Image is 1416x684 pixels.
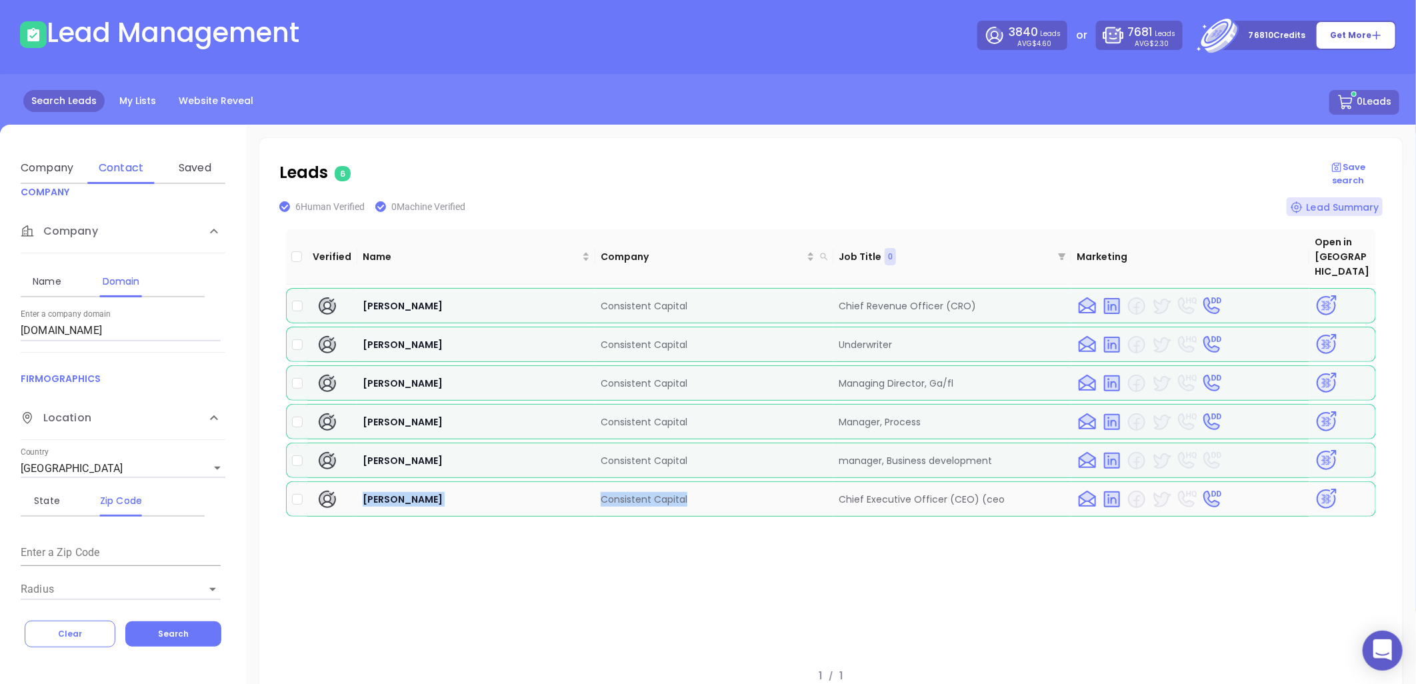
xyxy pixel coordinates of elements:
[817,247,831,267] span: search
[1135,41,1169,47] p: AVG
[363,415,443,429] span: [PERSON_NAME]
[595,443,833,478] td: Consistent Capital
[833,404,1071,439] td: Manager, Process
[1315,449,1338,472] img: psa
[1201,295,1222,317] img: phone DD yes
[1055,245,1069,268] span: filter
[1077,334,1098,355] img: email yes
[335,166,351,181] span: 6
[23,90,105,112] a: Search Leads
[169,160,221,176] div: Saved
[1175,411,1197,433] img: phone HQ no
[21,210,225,253] div: Company
[1071,229,1309,285] th: Marketing
[1077,411,1098,433] img: email yes
[95,160,147,176] div: Contact
[25,621,115,647] button: Clear
[833,365,1071,401] td: Managing Director, Ga/fl
[21,223,98,239] span: Company
[363,377,443,390] span: [PERSON_NAME]
[363,338,443,351] span: [PERSON_NAME]
[21,458,225,479] div: [GEOGRAPHIC_DATA]
[1009,24,1038,40] span: 3840
[1201,450,1222,471] img: phone DD no
[1201,411,1222,433] img: phone DD yes
[1315,410,1338,433] img: psa
[1126,450,1147,471] img: facebook no
[1033,39,1052,49] span: $4.60
[1151,295,1172,317] img: twitter yes
[317,450,338,471] img: human verify
[21,311,111,319] label: Enter a company domain
[820,253,828,261] span: search
[1175,295,1197,317] img: phone HQ no
[1127,24,1153,40] span: 7681
[595,327,833,362] td: Consistent Capital
[1151,450,1172,471] img: twitter yes
[21,397,225,440] div: Location
[47,17,299,49] h1: Lead Management
[595,404,833,439] td: Consistent Capital
[95,493,147,509] div: Zip Code
[1076,27,1087,43] p: or
[601,249,804,264] span: Company
[21,449,49,457] label: Country
[363,249,579,264] span: Name
[357,229,595,285] th: Name
[317,489,338,510] img: human verify
[595,229,833,285] th: Company
[819,669,823,684] p: 1
[1314,161,1383,187] p: Save search
[125,621,221,647] button: Search
[1249,29,1306,42] p: 76810 Credits
[1201,489,1222,510] img: phone DD yes
[1316,21,1396,49] button: Get More
[21,410,91,426] span: Location
[1101,334,1123,355] img: linkedin yes
[317,411,338,433] img: human verify
[363,493,443,506] span: [PERSON_NAME]
[1315,371,1338,395] img: psa
[1126,334,1147,355] img: facebook no
[295,201,365,212] span: 6 Human Verified
[829,670,833,683] p: /
[1151,373,1172,394] img: twitter yes
[1077,373,1098,394] img: email yes
[1175,373,1197,394] img: phone HQ no
[21,493,73,509] div: State
[95,273,147,289] div: Domain
[833,288,1071,323] td: Chief Revenue Officer (CRO)
[1009,24,1061,41] p: Leads
[888,249,893,264] span: 0
[1126,295,1147,317] img: facebook no
[158,628,189,639] span: Search
[21,371,225,386] p: FIRMOGRAPHICS
[833,443,1071,478] td: manager, Business development
[363,454,443,467] span: [PERSON_NAME]
[203,580,222,599] button: Open
[1101,373,1123,394] img: linkedin yes
[111,90,164,112] a: My Lists
[1329,90,1399,115] button: 0Leads
[363,299,443,313] span: [PERSON_NAME]
[21,160,73,176] div: Company
[171,90,261,112] a: Website Reveal
[317,334,338,355] img: human verify
[1151,489,1172,510] img: twitter yes
[1151,334,1172,355] img: twitter yes
[317,373,338,394] img: human verify
[1287,197,1383,216] div: Lead Summary
[1101,450,1123,471] img: linkedin yes
[1315,333,1338,356] img: psa
[839,249,881,264] p: Job Title
[391,201,465,212] span: 0 Machine Verified
[1201,373,1222,394] img: phone DD yes
[1101,295,1123,317] img: linkedin yes
[1077,295,1098,317] img: email yes
[1101,411,1123,433] img: linkedin yes
[1201,334,1222,355] img: phone DD yes
[1018,41,1052,47] p: AVG
[1175,334,1197,355] img: phone HQ no
[595,365,833,401] td: Consistent Capital
[21,273,73,289] div: Name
